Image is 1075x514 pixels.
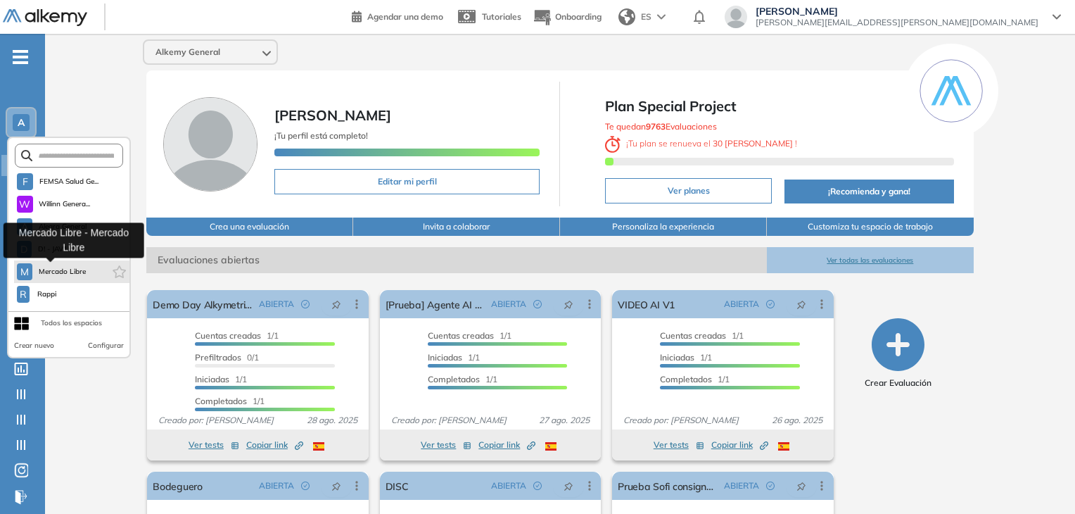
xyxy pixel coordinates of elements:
span: Evaluaciones abiertas [146,247,767,273]
span: 1/1 [195,330,279,341]
span: pushpin [796,299,806,310]
img: arrow [657,14,666,20]
span: Tutoriales [482,11,521,22]
b: 30 [PERSON_NAME] [711,138,795,149]
iframe: Chat Widget [1005,446,1075,514]
b: 9763 [646,121,666,132]
button: Ver planes [605,178,772,203]
a: DISC [386,472,409,500]
img: ESP [778,442,789,451]
img: clock-svg [605,136,621,153]
span: Copiar link [246,439,303,451]
span: Completados [428,374,480,384]
img: ESP [545,442,556,451]
span: W [19,199,30,210]
span: check-circle [766,300,775,308]
button: pushpin [553,475,584,497]
button: Copiar link [246,437,303,453]
span: Te quedan Evaluaciones [605,121,717,132]
span: ES [641,11,651,23]
span: Creado por: [PERSON_NAME] [618,414,744,427]
span: Iniciadas [660,352,694,363]
span: 0/1 [195,352,259,363]
span: Creado por: [PERSON_NAME] [153,414,279,427]
button: pushpin [786,475,817,497]
span: ABIERTA [491,479,526,492]
span: check-circle [533,300,542,308]
span: Cuentas creadas [195,330,261,341]
span: ¡Tu perfil está completo! [274,130,368,141]
span: pushpin [331,299,341,310]
button: Personaliza la experiencia [560,218,767,236]
span: Creado por: [PERSON_NAME] [386,414,512,427]
span: [PERSON_NAME][EMAIL_ADDRESS][PERSON_NAME][DOMAIN_NAME] [756,17,1038,28]
button: pushpin [321,293,352,315]
button: Crear Evaluación [865,318,931,389]
i: - [13,56,28,58]
span: Completados [195,396,247,406]
span: Agendar una demo [367,11,443,22]
span: A [18,117,25,128]
span: [PERSON_NAME] [274,106,391,124]
span: F [23,176,28,187]
a: Bodeguero [153,472,203,500]
span: Plan Special Project [605,96,953,117]
span: Copiar link [711,439,768,451]
img: Logo [3,9,87,27]
button: Invita a colaborar [353,218,560,236]
span: 28 ago. 2025 [301,414,363,427]
button: Configurar [88,340,124,351]
span: ABIERTA [491,298,526,311]
span: Alkemy General [155,46,220,58]
span: M [20,266,29,277]
span: check-circle [301,300,310,308]
span: pushpin [331,480,341,491]
span: 1/1 [660,352,712,363]
button: Copiar link [711,437,768,453]
span: 1/1 [195,396,265,406]
span: 1/1 [428,352,480,363]
span: Crear Evaluación [865,377,931,389]
span: check-circle [301,482,310,490]
span: pushpin [564,299,573,310]
span: Iniciadas [428,352,462,363]
span: check-circle [533,482,542,490]
span: 1/1 [660,374,730,384]
a: Prueba Sofi consigna larga [618,472,718,500]
span: ABIERTA [724,479,759,492]
span: ¡ Tu plan se renueva el ! [605,138,797,149]
button: Crea una evaluación [146,218,353,236]
button: ¡Recomienda y gana! [784,180,953,203]
span: 27 ago. 2025 [533,414,595,427]
span: 1/1 [428,374,497,384]
img: Foto de perfil [163,97,257,192]
span: 1/1 [660,330,744,341]
span: Rappi [35,289,58,300]
span: ABIERTA [724,298,759,311]
span: 1/1 [428,330,511,341]
a: Demo Day Alkymetrics [153,290,253,318]
button: Ver tests [654,437,704,453]
a: [Prueba] Agente AI 2.1 [386,290,485,318]
button: pushpin [321,475,352,497]
button: pushpin [786,293,817,315]
img: world [618,8,635,25]
button: pushpin [553,293,584,315]
span: Onboarding [555,11,602,22]
span: Cuentas creadas [660,330,726,341]
span: check-circle [766,482,775,490]
span: pushpin [564,480,573,491]
span: Copiar link [478,439,535,451]
div: Mercado Libre - Mercado Libre [4,222,144,258]
button: Editar mi perfil [274,169,540,194]
span: 26 ago. 2025 [766,414,828,427]
button: Copiar link [478,437,535,453]
span: Cuentas creadas [428,330,494,341]
span: ABIERTA [259,298,294,311]
span: Prefiltrados [195,352,241,363]
span: ABIERTA [259,479,294,492]
span: Willinn Genera... [39,199,91,210]
button: Customiza tu espacio de trabajo [767,218,974,236]
span: [PERSON_NAME] [756,6,1038,17]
